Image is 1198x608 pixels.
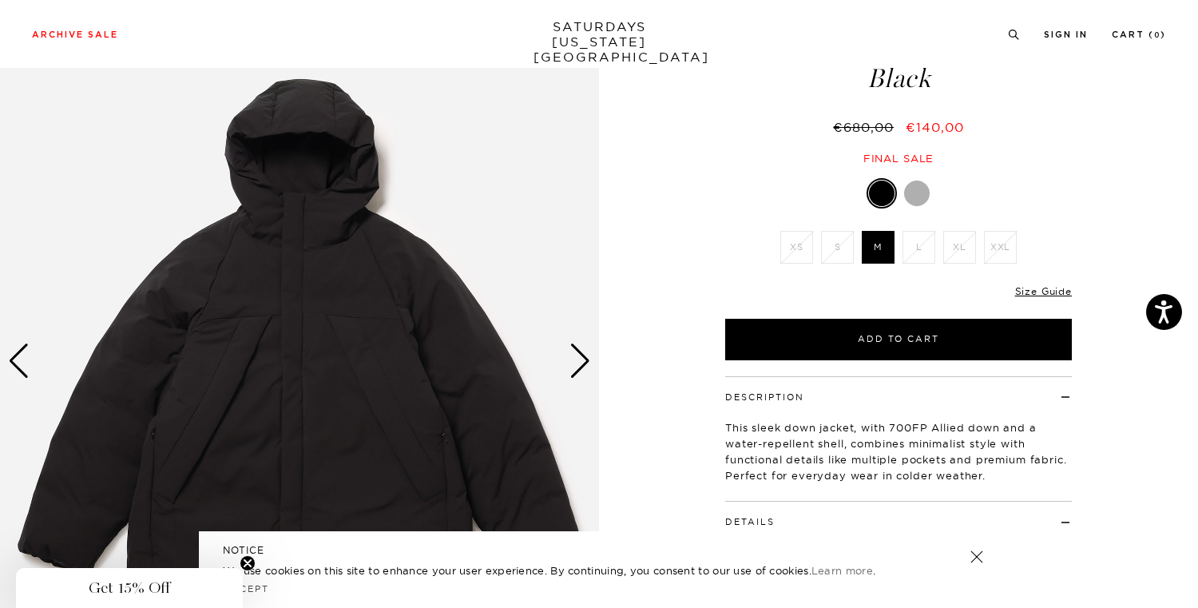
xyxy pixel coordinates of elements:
del: €680,00 [833,119,900,135]
div: Final sale [723,152,1074,165]
h5: NOTICE [223,543,975,558]
a: Size Guide [1015,285,1072,297]
span: €140,00 [906,119,964,135]
a: Sign In [1044,30,1088,39]
button: Close teaser [240,555,256,571]
div: Previous slide [8,344,30,379]
a: Archive Sale [32,30,118,39]
a: SATURDAYS[US_STATE][GEOGRAPHIC_DATA] [534,19,665,65]
button: Add to Cart [725,319,1072,360]
small: 0 [1154,32,1160,39]
a: Learn more [811,564,873,577]
p: This sleek down jacket, with 700FP Allied down and a water-repellent shell, combines minimalist s... [725,419,1072,483]
label: M [862,231,895,264]
h1: Allied Down Hooded Blouson [723,35,1074,92]
button: Description [725,393,804,402]
a: Cart (0) [1112,30,1166,39]
div: Next slide [569,344,591,379]
p: We use cookies on this site to enhance your user experience. By continuing, you consent to our us... [223,562,918,578]
button: Details [725,518,775,527]
a: Accept [223,583,269,594]
span: Black [723,66,1074,92]
span: Get 15% Off [89,578,170,598]
div: Get 15% OffClose teaser [16,568,243,608]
